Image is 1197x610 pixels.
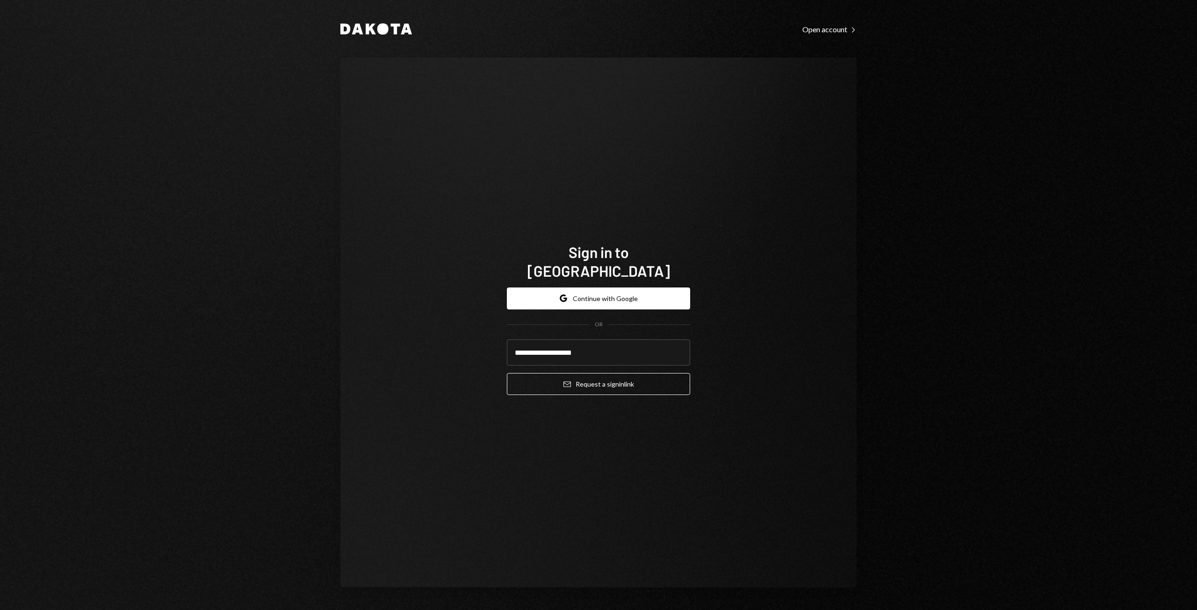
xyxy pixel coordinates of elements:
[802,24,857,34] a: Open account
[507,243,690,280] h1: Sign in to [GEOGRAPHIC_DATA]
[507,287,690,309] button: Continue with Google
[595,321,603,329] div: OR
[802,25,857,34] div: Open account
[507,373,690,395] button: Request a signinlink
